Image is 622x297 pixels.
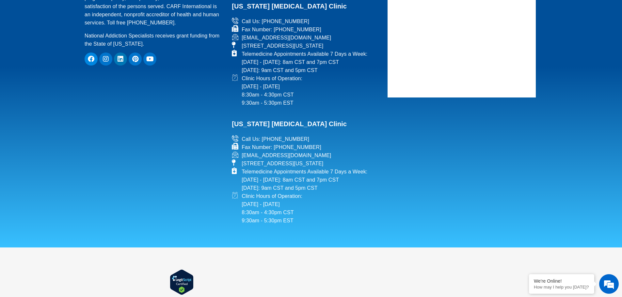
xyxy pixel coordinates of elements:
p: How may I help you today? [534,285,589,290]
span: Clinic Hours of Operation: [DATE] - [DATE] 8:30am - 4:30pm CST 9:30am - 5:30pm EST [240,192,302,225]
span: [EMAIL_ADDRESS][DOMAIN_NAME] [240,151,331,159]
span: Clinic Hours of Operation: [DATE] - [DATE] 8:30am - 4:30pm CST 9:30am - 5:30pm EST [240,74,302,107]
img: Verify Approval for www.nationaladdictionspecialists.com [170,269,194,295]
div: Navigation go back [7,34,17,43]
h2: [US_STATE] [MEDICAL_DATA] Clinic [232,1,379,12]
span: Telemedicine Appointments Available 7 Days a Week: [DATE] - [DATE]: 8am CST and 7pm CST [DATE]: 9... [240,50,367,74]
span: Fax Number: [PHONE_NUMBER] [240,143,321,151]
p: National Addiction Specialists receives grant funding from the State of [US_STATE]. [85,32,224,48]
span: [EMAIL_ADDRESS][DOMAIN_NAME] [240,34,331,42]
span: [STREET_ADDRESS][US_STATE] [240,159,323,168]
span: Call Us: [PHONE_NUMBER] [240,17,309,25]
span: We're online! [38,82,90,148]
a: Fax Number: [PHONE_NUMBER] [232,25,379,34]
textarea: Type your message and hit 'Enter' [3,178,124,201]
a: Verify LegitScript Approval for www.nationaladdictionspecialists.com [170,290,194,296]
span: Telemedicine Appointments Available 7 Days a Week: [DATE] - [DATE]: 8am CST and 7pm CST [DATE]: 9... [240,168,367,192]
span: Call Us: [PHONE_NUMBER] [240,135,309,143]
a: Fax Number: [PHONE_NUMBER] [232,143,379,151]
a: Call Us: [PHONE_NUMBER] [232,135,379,143]
div: We're Online! [534,278,589,284]
h2: [US_STATE] [MEDICAL_DATA] Clinic [232,107,379,130]
div: Minimize live chat window [107,3,123,19]
a: Call Us: [PHONE_NUMBER] [232,17,379,25]
span: [STREET_ADDRESS][US_STATE] [240,42,323,50]
div: Chat with us now [44,34,120,43]
span: Fax Number: [PHONE_NUMBER] [240,25,321,34]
